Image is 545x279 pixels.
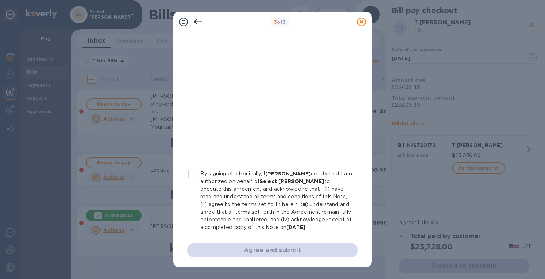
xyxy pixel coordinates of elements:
b: [DATE] [286,224,305,230]
b: Select [PERSON_NAME] [260,178,324,184]
p: By signing electronically, I certify that I am authorized on behalf of to execute this agreement ... [200,170,352,231]
b: of 3 [274,19,286,25]
span: 3 [274,19,277,25]
b: [PERSON_NAME] [265,171,311,177]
